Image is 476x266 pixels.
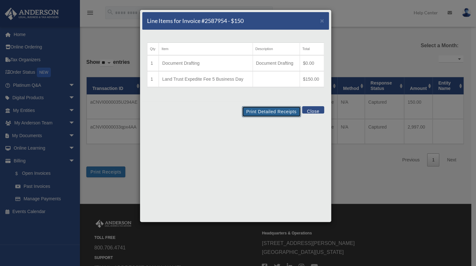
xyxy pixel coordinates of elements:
th: Qty [147,43,159,55]
td: 1 [147,55,159,71]
td: Document Drafting [253,55,300,71]
button: Close [320,17,324,24]
th: Item [159,43,253,55]
h5: Line Items for Invoice #2587954 - $150 [147,17,244,25]
th: Total [300,43,324,55]
td: $0.00 [300,55,324,71]
th: Description [253,43,300,55]
td: Land Trust Expedite Fee 5 Business Day [159,71,253,87]
span: × [320,17,324,24]
td: $150.00 [300,71,324,87]
button: Close [302,106,324,114]
td: 1 [147,71,159,87]
td: Document Drafting [159,55,253,71]
button: Print Detailed Receipts [242,106,300,117]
